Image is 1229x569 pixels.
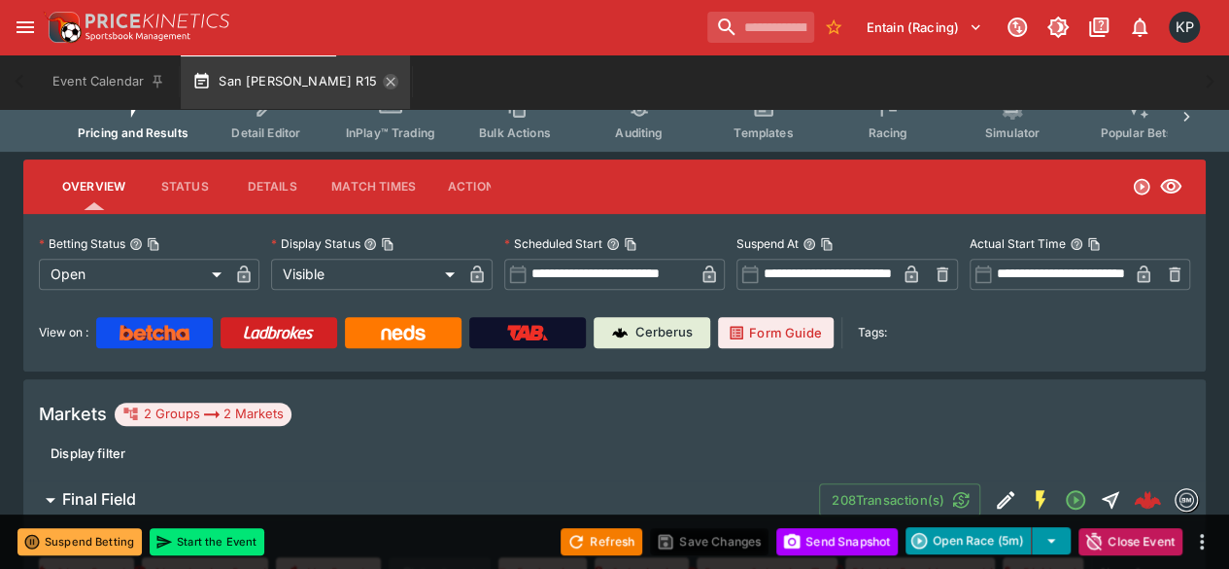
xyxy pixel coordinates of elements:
button: 208Transaction(s) [819,483,980,516]
button: Refresh [561,528,642,555]
svg: Open [1132,177,1151,196]
img: PriceKinetics [85,14,229,28]
img: Neds [381,325,425,340]
button: Start the Event [150,528,264,555]
button: Kedar Pandit [1163,6,1206,49]
button: Status [141,163,228,210]
button: Display filter [39,438,137,469]
img: TabNZ [507,325,548,340]
button: open drawer [8,10,43,45]
button: Send Snapshot [776,528,898,555]
button: Close Event [1078,528,1182,555]
button: Copy To Clipboard [624,237,637,251]
p: Betting Status [39,235,125,252]
button: Straight [1093,482,1128,517]
h5: Markets [39,403,107,425]
button: Copy To Clipboard [381,237,394,251]
span: Popular Bets [1100,125,1173,140]
div: Event type filters [62,83,1167,152]
div: a2b9f57f-8d2e-486f-bb40-0af1a4e6c154 [1134,486,1161,514]
img: betmakers [1176,489,1197,511]
span: Pricing and Results [78,125,188,140]
button: select merge strategy [1032,527,1071,554]
div: betmakers [1175,488,1198,512]
button: Suspend Betting [17,528,142,555]
div: Kedar Pandit [1169,12,1200,43]
span: Simulator [985,125,1040,140]
span: Detail Editor [231,125,300,140]
button: Copy To Clipboard [1087,237,1101,251]
button: No Bookmarks [818,12,849,43]
button: Actual Start TimeCopy To Clipboard [1070,237,1083,251]
span: Templates [734,125,793,140]
button: Scheduled StartCopy To Clipboard [606,237,620,251]
button: Suspend AtCopy To Clipboard [802,237,816,251]
button: SGM Enabled [1023,482,1058,517]
svg: Open [1064,488,1087,512]
div: Open [39,259,228,290]
input: search [707,12,814,43]
button: Edit Detail [988,482,1023,517]
span: Racing [868,125,907,140]
button: Notifications [1122,10,1157,45]
img: Sportsbook Management [85,32,190,41]
button: Actions [431,163,519,210]
a: Cerberus [594,317,710,348]
span: InPlay™ Trading [346,125,435,140]
button: Final Field [23,480,819,519]
div: 2 Groups 2 Markets [122,403,284,426]
svg: Visible [1159,175,1182,198]
button: Open Race (5m) [905,527,1032,554]
div: Visible [271,259,461,290]
img: PriceKinetics Logo [43,8,82,47]
a: a2b9f57f-8d2e-486f-bb40-0af1a4e6c154 [1128,480,1167,519]
label: Tags: [858,317,887,348]
a: Form Guide [718,317,834,348]
button: Event Calendar [41,54,177,109]
button: Display StatusCopy To Clipboard [363,237,377,251]
button: Copy To Clipboard [147,237,160,251]
p: Display Status [271,235,359,252]
span: Auditing [615,125,663,140]
button: Overview [47,163,141,210]
img: Betcha [119,325,189,340]
img: Cerberus [612,325,628,340]
button: Match Times [316,163,431,210]
button: Toggle light/dark mode [1041,10,1075,45]
p: Actual Start Time [970,235,1066,252]
div: split button [905,527,1071,554]
img: Ladbrokes [243,325,314,340]
button: Select Tenant [855,12,994,43]
button: Open [1058,482,1093,517]
p: Suspend At [736,235,799,252]
label: View on : [39,317,88,348]
button: San [PERSON_NAME] R15 [181,54,410,109]
button: Copy To Clipboard [820,237,834,251]
span: Bulk Actions [479,125,551,140]
p: Scheduled Start [504,235,602,252]
button: Documentation [1081,10,1116,45]
button: more [1190,530,1213,553]
button: Details [228,163,316,210]
button: Connected to PK [1000,10,1035,45]
p: Cerberus [635,323,693,342]
button: Betting StatusCopy To Clipboard [129,237,143,251]
h6: Final Field [62,489,136,510]
img: logo-cerberus--red.svg [1134,486,1161,514]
